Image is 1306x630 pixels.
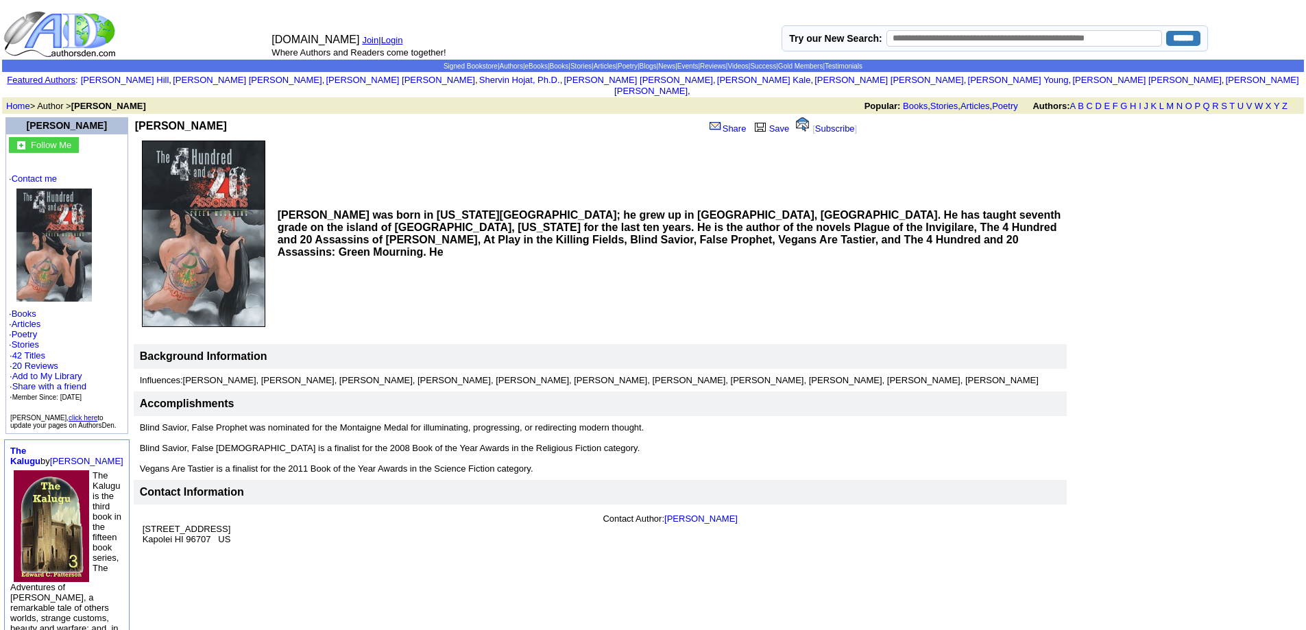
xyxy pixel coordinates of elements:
[27,120,107,131] a: [PERSON_NAME]
[903,101,928,111] a: Books
[12,371,82,381] a: Add to My Library
[716,77,717,84] font: i
[1159,101,1164,111] a: L
[1176,101,1183,111] a: N
[381,35,403,45] a: Login
[1212,101,1218,111] a: R
[10,414,117,429] font: [PERSON_NAME], to update your pages on AuthorsDen.
[1255,101,1263,111] a: W
[1229,101,1235,111] a: T
[562,77,564,84] font: i
[143,524,231,544] font: [STREET_ADDRESS] Kapolei HI 96707 US
[50,456,123,466] a: [PERSON_NAME]
[690,88,692,95] font: i
[1185,101,1192,111] a: O
[1194,101,1200,111] a: P
[1072,75,1221,85] a: [PERSON_NAME] [PERSON_NAME]
[17,141,25,149] img: gc.jpg
[710,121,721,132] img: share_page.gif
[992,101,1018,111] a: Poetry
[12,361,58,371] a: 20 Reviews
[140,375,1039,385] font: Influences:[PERSON_NAME], [PERSON_NAME], [PERSON_NAME], [PERSON_NAME], [PERSON_NAME], [PERSON_NAM...
[570,62,592,70] a: Stories
[12,308,36,319] a: Books
[1139,101,1141,111] a: I
[478,77,479,84] font: i
[81,75,1299,96] font: , , , , , , , , , ,
[1144,101,1148,111] a: J
[1151,101,1157,111] a: K
[12,393,82,401] font: Member Since: [DATE]
[69,414,97,422] a: click here
[751,123,790,134] a: Save
[708,123,747,134] a: Share
[603,513,738,524] font: Contact Author:
[1086,101,1092,111] a: C
[81,75,169,85] a: [PERSON_NAME] Hill
[16,189,92,302] img: 17280.jpg
[140,398,234,409] font: Accomplishments
[930,101,958,111] a: Stories
[1104,101,1110,111] a: E
[968,75,1069,85] a: [PERSON_NAME] Young
[12,173,57,184] a: Contact me
[796,117,809,132] img: alert.gif
[278,209,1061,258] b: [PERSON_NAME] was born in [US_STATE][GEOGRAPHIC_DATA]; he grew up in [GEOGRAPHIC_DATA], [GEOGRAPH...
[813,77,814,84] font: i
[1071,77,1072,84] font: i
[700,62,726,70] a: Reviews
[812,123,815,134] font: [
[3,10,119,58] img: logo_ad.gif
[10,350,86,402] font: · ·
[173,75,322,85] a: [PERSON_NAME] [PERSON_NAME]
[14,470,89,582] img: 79641.jpg
[444,62,498,70] a: Signed Bookstore
[750,62,776,70] a: Success
[789,33,882,44] label: Try our New Search:
[31,140,71,150] font: Follow Me
[499,62,522,70] a: Authors
[594,62,616,70] a: Articles
[825,62,862,70] a: Testimonials
[10,371,86,402] font: · · ·
[135,120,227,132] b: [PERSON_NAME]
[140,350,267,362] b: Background Information
[960,101,990,111] a: Articles
[12,350,45,361] a: 42 Titles
[1095,101,1101,111] a: D
[9,173,125,402] font: · · · · ·
[814,75,963,85] a: [PERSON_NAME] [PERSON_NAME]
[12,381,86,391] a: Share with a friend
[753,121,768,132] img: library.gif
[1274,101,1279,111] a: Y
[12,319,41,329] a: Articles
[717,75,811,85] a: [PERSON_NAME] Kale
[864,101,1300,111] font: , , ,
[378,35,407,45] font: |
[1166,101,1174,111] a: M
[778,62,823,70] a: Gold Members
[12,329,38,339] a: Poetry
[444,62,862,70] span: | | | | | | | | | | | | | |
[10,446,123,466] font: by
[271,47,446,58] font: Where Authors and Readers come together!
[1032,101,1069,111] b: Authors:
[31,138,71,150] a: Follow Me
[1224,77,1225,84] font: i
[966,77,967,84] font: i
[7,75,77,85] font: :
[1246,101,1253,111] a: V
[1130,101,1136,111] a: H
[727,62,748,70] a: Videos
[324,77,326,84] font: i
[614,75,1299,96] a: [PERSON_NAME] [PERSON_NAME]
[1078,101,1084,111] a: B
[618,62,638,70] a: Poetry
[10,446,40,466] a: The Kalugu
[1070,101,1076,111] a: A
[564,75,712,85] a: [PERSON_NAME] [PERSON_NAME]
[362,35,378,45] a: Join
[140,422,644,474] font: Blind Savior, False Prophet was nominated for the Montaigne Medal for illuminating, progressing, ...
[640,62,657,70] a: Blogs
